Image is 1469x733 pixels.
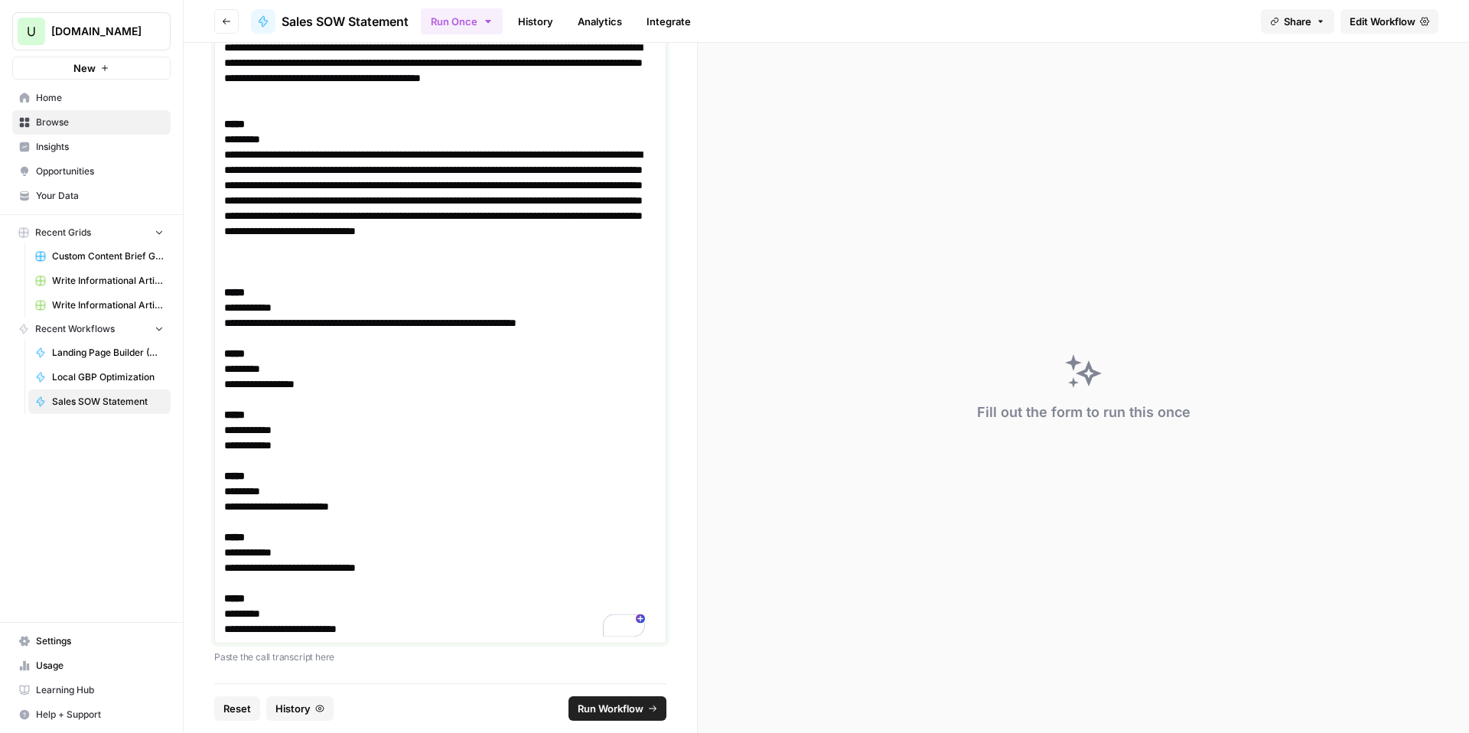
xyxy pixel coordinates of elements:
button: Share [1261,9,1334,34]
span: Run Workflow [578,701,643,716]
span: Your Data [36,189,164,203]
span: Custom Content Brief Grid [52,249,164,263]
button: Reset [214,696,260,721]
span: U [27,22,36,41]
span: Share [1284,14,1311,29]
a: Sales SOW Statement [251,9,409,34]
button: Recent Grids [12,221,171,244]
button: Help + Support [12,702,171,727]
a: Usage [12,653,171,678]
span: Sales SOW Statement [282,12,409,31]
a: Opportunities [12,159,171,184]
button: Run Once [421,8,503,34]
a: Integrate [637,9,700,34]
span: Opportunities [36,165,164,178]
span: Home [36,91,164,105]
span: Help + Support [36,708,164,722]
span: Recent Grids [35,226,91,239]
a: Settings [12,629,171,653]
span: Edit Workflow [1350,14,1415,29]
span: History [275,701,311,716]
span: Recent Workflows [35,322,115,336]
button: Recent Workflows [12,318,171,340]
button: Run Workflow [568,696,666,721]
span: Write Informational Article (1) [52,298,164,312]
a: Write Informational Article [28,269,171,293]
span: Reset [223,701,251,716]
a: Browse [12,110,171,135]
a: Your Data [12,184,171,208]
span: Usage [36,659,164,673]
span: Write Informational Article [52,274,164,288]
a: Sales SOW Statement [28,389,171,414]
span: New [73,60,96,76]
a: Home [12,86,171,110]
span: Landing Page Builder (Ultimate) [52,346,164,360]
span: [DOMAIN_NAME] [51,24,144,39]
div: Fill out the form to run this once [977,402,1191,423]
span: Learning Hub [36,683,164,697]
a: Local GBP Optimization [28,365,171,389]
span: Insights [36,140,164,154]
button: New [12,57,171,80]
a: History [509,9,562,34]
a: Edit Workflow [1340,9,1438,34]
span: Local GBP Optimization [52,370,164,384]
a: Insights [12,135,171,159]
a: Learning Hub [12,678,171,702]
p: Paste the call transcript here [214,650,666,665]
a: Custom Content Brief Grid [28,244,171,269]
a: Write Informational Article (1) [28,293,171,318]
a: Landing Page Builder (Ultimate) [28,340,171,365]
span: Settings [36,634,164,648]
button: Workspace: Upgrow.io [12,12,171,50]
a: Analytics [568,9,631,34]
span: Sales SOW Statement [52,395,164,409]
span: Browse [36,116,164,129]
button: History [266,696,334,721]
